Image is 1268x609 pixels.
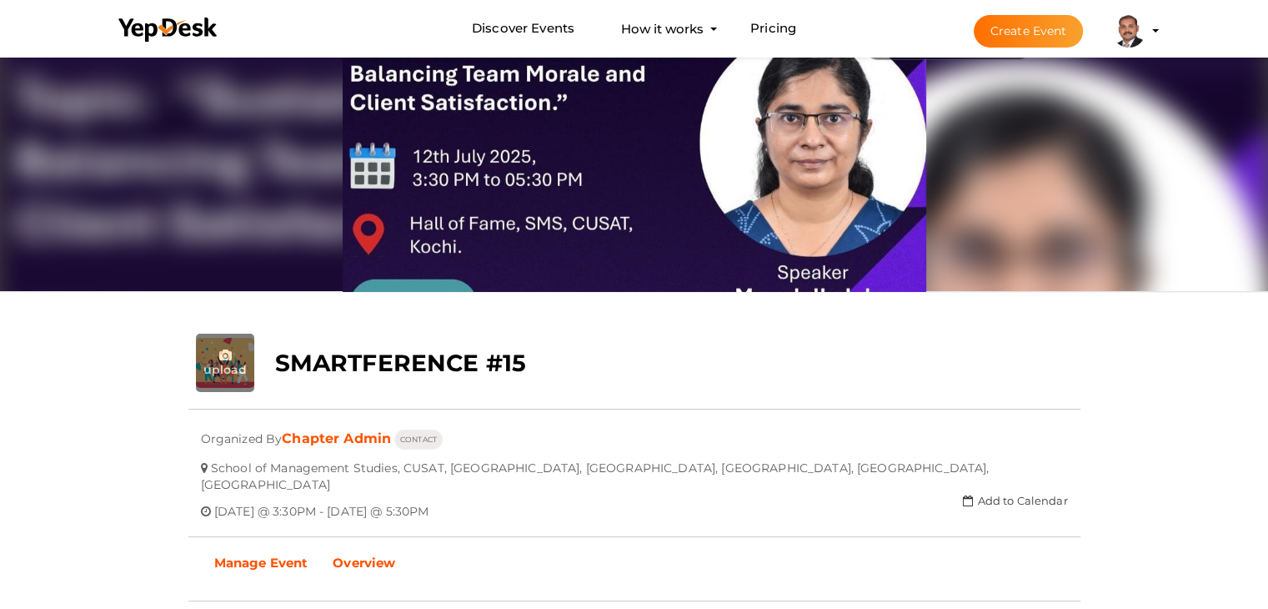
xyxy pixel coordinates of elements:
[394,430,443,450] button: CONTACT
[750,13,796,44] a: Pricing
[333,555,395,571] b: Overview
[1112,14,1145,48] img: EPD85FQV_small.jpeg
[275,349,526,377] b: SMARTFERENCE #15
[974,15,1084,48] button: Create Event
[214,491,429,519] span: [DATE] @ 3:30PM - [DATE] @ 5:30PM
[201,448,990,492] span: School of Management Studies, CUSAT, [GEOGRAPHIC_DATA], [GEOGRAPHIC_DATA], [GEOGRAPHIC_DATA], [GE...
[202,542,321,584] a: Manage Event
[320,542,408,584] a: Overview
[282,430,391,446] a: Chapter Admin
[472,13,574,44] a: Discover Events
[201,419,283,446] span: Organized By
[214,555,308,571] b: Manage Event
[963,494,1067,507] a: Add to Calendar
[616,13,709,44] button: How it works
